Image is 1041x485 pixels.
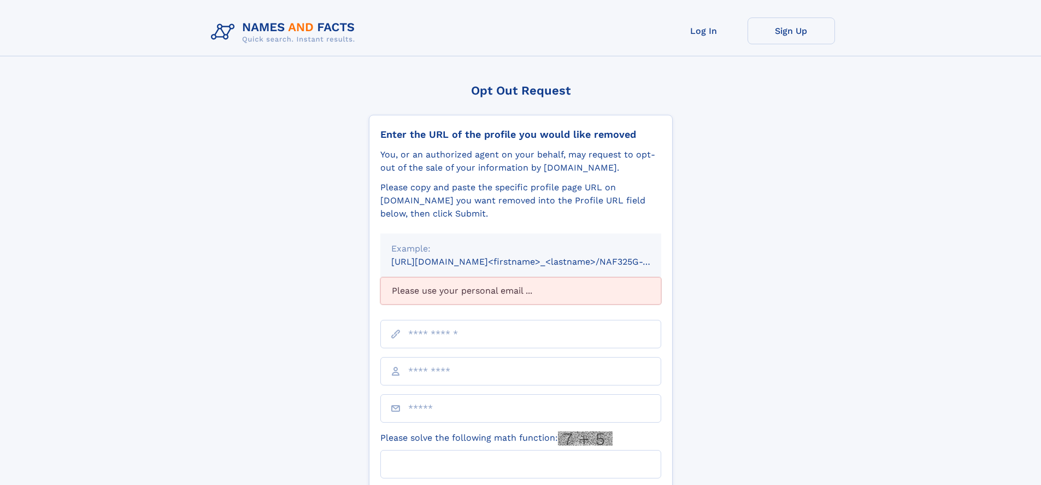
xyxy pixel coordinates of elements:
div: Enter the URL of the profile you would like removed [380,128,661,141]
div: You, or an authorized agent on your behalf, may request to opt-out of the sale of your informatio... [380,148,661,174]
a: Log In [660,17,748,44]
a: Sign Up [748,17,835,44]
img: Logo Names and Facts [207,17,364,47]
small: [URL][DOMAIN_NAME]<firstname>_<lastname>/NAF325G-xxxxxxxx [391,256,682,267]
label: Please solve the following math function: [380,431,613,446]
div: Please copy and paste the specific profile page URL on [DOMAIN_NAME] you want removed into the Pr... [380,181,661,220]
div: Opt Out Request [369,84,673,97]
div: Example: [391,242,650,255]
div: Please use your personal email ... [380,277,661,305]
